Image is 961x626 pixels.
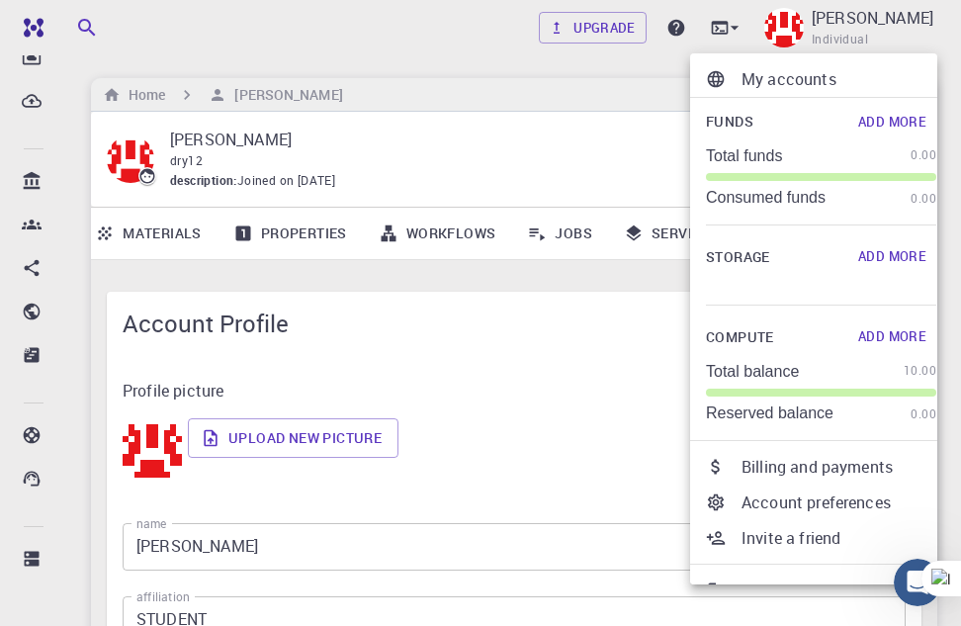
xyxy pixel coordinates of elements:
p: Consumed funds [706,189,826,207]
span: 10.00 [904,361,936,381]
span: 0.00 [911,404,936,424]
a: Logout [690,573,952,608]
a: Account preferences [690,485,952,520]
span: Suporte [40,14,110,32]
p: Total balance [706,363,799,381]
p: Invite a friend [742,526,936,550]
a: Billing and payments [690,449,952,485]
p: Logout [742,579,936,602]
p: Account preferences [742,491,936,514]
button: Add More [848,241,936,273]
p: Total funds [706,147,782,165]
p: My accounts [742,67,936,91]
button: Add More [848,321,936,353]
iframe: Intercom live chat [894,559,941,606]
a: My accounts [690,61,952,97]
p: Billing and payments [742,455,936,479]
span: Storage [706,245,770,270]
span: 0.00 [911,189,936,209]
span: Funds [706,110,753,134]
span: 0.00 [911,145,936,165]
span: Compute [706,325,774,350]
button: Add More [848,106,936,137]
p: Reserved balance [706,404,833,422]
